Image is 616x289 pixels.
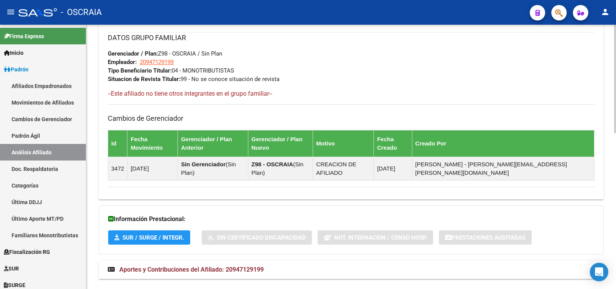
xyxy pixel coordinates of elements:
button: Sin Certificado Discapacidad [202,230,312,245]
span: Prestaciones Auditadas [452,234,526,241]
th: Gerenciador / Plan Nuevo [248,130,313,157]
strong: Empleador: [108,59,137,66]
span: Z98 - OSCRAIA / Sin Plan [108,50,222,57]
span: SUR / SURGE / INTEGR. [122,234,184,241]
span: 20947129199 [140,59,174,66]
button: Not. Internacion / Censo Hosp. [318,230,433,245]
strong: Gerenciador / Plan: [108,50,158,57]
h3: Información Prestacional: [108,214,594,225]
mat-icon: menu [6,7,15,17]
th: Fecha Creado [374,130,412,157]
span: Not. Internacion / Censo Hosp. [334,234,427,241]
span: Sin Plan [181,161,236,176]
h3: DATOS GRUPO FAMILIAR [108,32,594,43]
strong: Tipo Beneficiario Titular: [108,67,172,74]
mat-expansion-panel-header: Aportes y Contribuciones del Afiliado: 20947129199 [99,260,604,279]
button: SUR / SURGE / INTEGR. [108,230,190,245]
strong: Nro Afiliado: [108,18,140,25]
span: Inicio [4,49,23,57]
mat-icon: person [601,7,610,17]
span: Firma Express [4,32,44,41]
td: CREACION DE AFILIADO [313,157,374,180]
strong: Sin Gerenciador [181,161,226,167]
span: 04 - MONOTRIBUTISTAS [108,67,234,74]
td: ( ) [178,157,248,180]
td: ( ) [248,157,313,180]
strong: Z98 - OSCRAIA [251,161,293,167]
span: Padrón [4,65,28,74]
h4: --Este afiliado no tiene otros integrantes en el grupo familiar-- [108,90,594,98]
th: Motivo [313,130,374,157]
td: 3472 [108,157,127,180]
h3: Cambios de Gerenciador [108,113,594,124]
span: Sin Plan [251,161,303,176]
th: Id [108,130,127,157]
button: Prestaciones Auditadas [439,230,532,245]
th: Fecha Movimiento [127,130,178,157]
span: - OSCRAIA [61,4,102,21]
strong: Situacion de Revista Titular: [108,76,181,83]
span: Sin Certificado Discapacidad [217,234,306,241]
div: Open Intercom Messenger [590,263,608,281]
span: 99 - No se conoce situación de revista [108,76,280,83]
td: [PERSON_NAME] - [PERSON_NAME][EMAIL_ADDRESS][PERSON_NAME][DOMAIN_NAME] [412,157,594,180]
th: Creado Por [412,130,594,157]
th: Gerenciador / Plan Anterior [178,130,248,157]
td: [DATE] [374,157,412,180]
span: 20947129199/0 [108,18,179,25]
span: SUR [4,264,19,273]
span: Fiscalización RG [4,248,50,256]
span: Aportes y Contribuciones del Afiliado: 20947129199 [119,266,264,273]
td: [DATE] [127,157,178,180]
